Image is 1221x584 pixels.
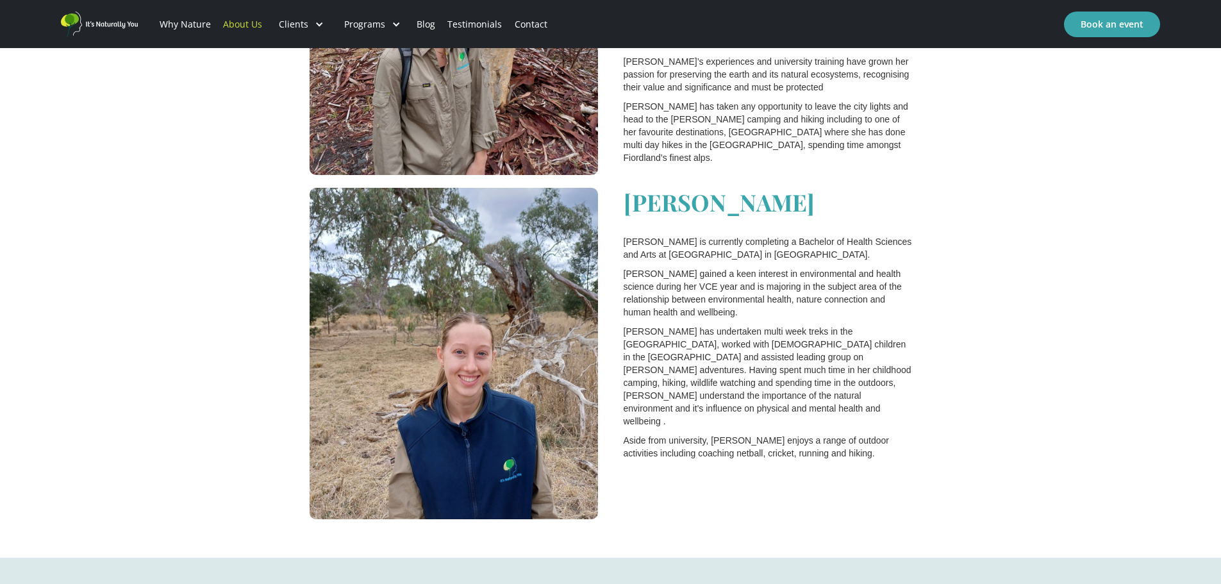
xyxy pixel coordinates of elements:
a: About Us [217,3,268,46]
p: [PERSON_NAME] gained a keen interest in environmental and health science during her VCE year and ... [624,267,912,319]
a: Contact [508,3,553,46]
div: Clients [269,3,334,46]
a: home [61,12,138,37]
div: Programs [344,18,385,31]
div: Programs [334,3,411,46]
a: Why Nature [153,3,217,46]
a: Book an event [1064,12,1160,37]
a: Blog [411,3,442,46]
h1: [PERSON_NAME] [624,188,912,216]
p: [PERSON_NAME] has undertaken multi week treks in the [GEOGRAPHIC_DATA], worked with [DEMOGRAPHIC_... [624,325,912,428]
p: Aside from university, [PERSON_NAME] enjoys a range of outdoor activities including coaching netb... [624,434,912,460]
p: [PERSON_NAME] is currently completing a Bachelor of Health Sciences and Arts at [GEOGRAPHIC_DATA]... [624,235,912,261]
a: Testimonials [442,3,508,46]
p: [PERSON_NAME] has taken any opportunity to leave the city lights and head to the [PERSON_NAME] ca... [624,100,912,164]
div: Clients [279,18,308,31]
